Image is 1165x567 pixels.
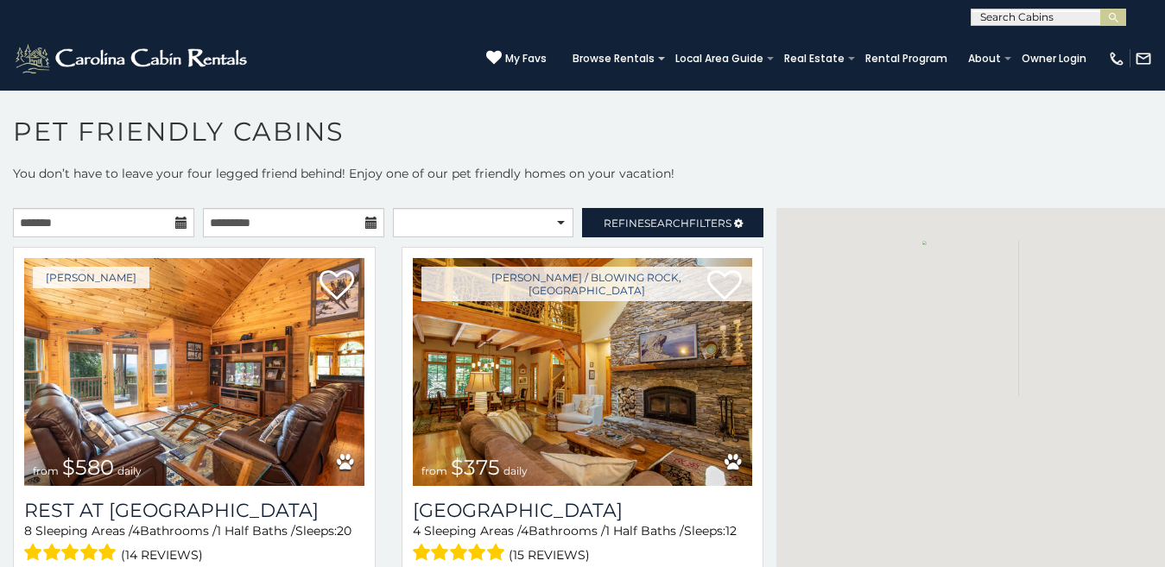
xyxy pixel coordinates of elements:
[117,464,142,477] span: daily
[121,544,203,566] span: (14 reviews)
[725,523,737,539] span: 12
[320,268,354,305] a: Add to favorites
[421,267,753,301] a: [PERSON_NAME] / Blowing Rock, [GEOGRAPHIC_DATA]
[503,464,528,477] span: daily
[667,47,772,71] a: Local Area Guide
[604,217,731,230] span: Refine Filters
[13,41,252,76] img: White-1-2.png
[959,47,1010,71] a: About
[24,258,364,486] img: 1714397301_thumbnail.jpeg
[857,47,956,71] a: Rental Program
[644,217,689,230] span: Search
[564,47,663,71] a: Browse Rentals
[605,523,684,539] span: 1 Half Baths /
[24,499,364,522] h3: Rest at Mountain Crest
[509,544,590,566] span: (15 reviews)
[24,499,364,522] a: Rest at [GEOGRAPHIC_DATA]
[582,208,763,237] a: RefineSearchFilters
[451,455,500,480] span: $375
[33,464,59,477] span: from
[24,258,364,486] a: from $580 daily
[132,523,140,539] span: 4
[413,522,753,566] div: Sleeping Areas / Bathrooms / Sleeps:
[1013,47,1095,71] a: Owner Login
[413,258,753,486] img: 1714397922_thumbnail.jpeg
[24,523,32,539] span: 8
[421,464,447,477] span: from
[62,455,114,480] span: $580
[1108,50,1125,67] img: phone-regular-white.png
[217,523,295,539] span: 1 Half Baths /
[1135,50,1152,67] img: mail-regular-white.png
[486,50,547,67] a: My Favs
[337,523,351,539] span: 20
[505,51,547,66] span: My Favs
[413,258,753,486] a: from $375 daily
[413,499,753,522] a: [GEOGRAPHIC_DATA]
[521,523,529,539] span: 4
[33,267,149,288] a: [PERSON_NAME]
[24,522,364,566] div: Sleeping Areas / Bathrooms / Sleeps:
[413,523,421,539] span: 4
[413,499,753,522] h3: Mountain Song Lodge
[776,47,853,71] a: Real Estate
